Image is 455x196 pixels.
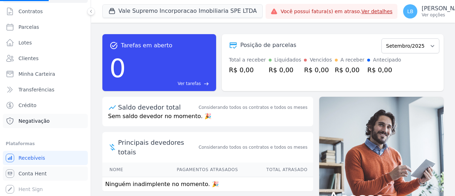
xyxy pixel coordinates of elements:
div: R$ 0,00 [269,65,301,75]
span: east [204,81,209,86]
th: Nome [102,163,140,177]
span: Lotes [18,39,32,46]
span: Principais devedores totais [118,138,197,157]
a: Negativação [3,114,88,128]
div: 0 [109,50,126,87]
a: Parcelas [3,20,88,34]
span: Negativação [18,117,50,125]
a: Conta Hent [3,166,88,181]
div: Saldo devedor total [118,102,197,112]
div: Total a receber [229,56,266,64]
a: Clientes [3,51,88,65]
a: Lotes [3,36,88,50]
div: Antecipado [373,56,401,64]
div: Vencidos [310,56,332,64]
span: Clientes [18,55,38,62]
span: Conta Hent [18,170,47,177]
span: Você possui fatura(s) em atraso. [280,8,392,15]
a: Recebíveis [3,151,88,165]
div: Plataformas [6,139,85,148]
span: LB [407,9,413,14]
a: Ver tarefas east [129,80,209,87]
button: Vale Supremo Incorporacao Imobiliaria SPE LTDA [102,4,263,18]
a: Minha Carteira [3,67,88,81]
a: Crédito [3,98,88,112]
span: Crédito [18,102,37,109]
a: Ver detalhes [362,9,393,14]
span: Considerando todos os contratos e todos os meses [199,144,307,150]
th: Total Atrasado [238,163,313,177]
div: Liquidados [274,56,301,64]
span: Tarefas em aberto [121,41,172,50]
p: Sem saldo devedor no momento. 🎉 [102,112,313,126]
span: Contratos [18,8,43,15]
div: R$ 0,00 [367,65,401,75]
div: A receber [341,56,365,64]
a: Transferências [3,83,88,97]
span: Parcelas [18,23,39,31]
div: R$ 0,00 [229,65,266,75]
span: Ver tarefas [178,80,201,87]
span: Transferências [18,86,54,93]
td: Ninguém inadimplente no momento. 🎉 [102,177,313,192]
th: Pagamentos Atrasados [140,163,238,177]
div: R$ 0,00 [335,65,365,75]
div: Posição de parcelas [240,41,296,49]
div: Considerando todos os contratos e todos os meses [199,104,307,111]
div: R$ 0,00 [304,65,332,75]
span: task_alt [109,41,118,50]
span: Minha Carteira [18,70,55,78]
a: Contratos [3,4,88,18]
span: Recebíveis [18,154,45,161]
